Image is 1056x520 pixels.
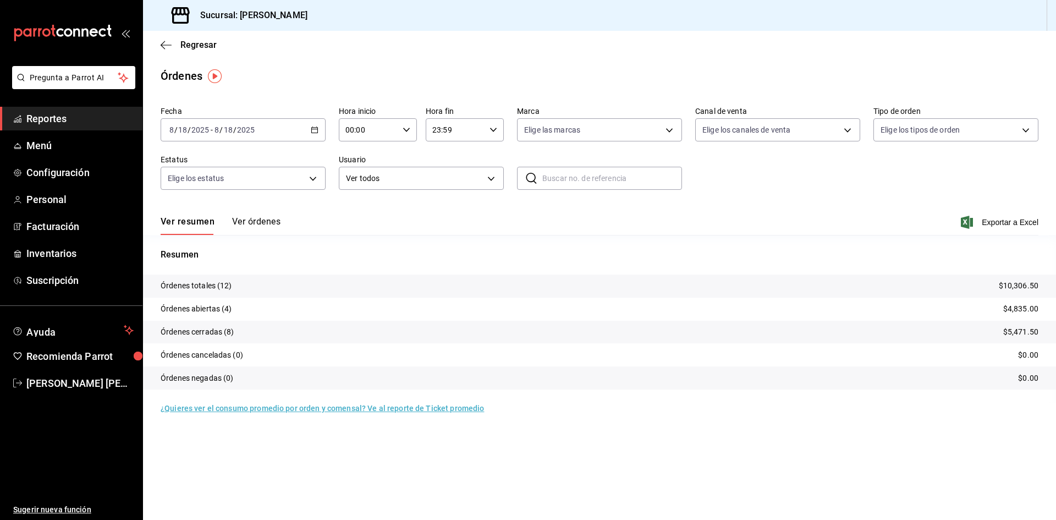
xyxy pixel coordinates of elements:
button: open_drawer_menu [121,29,130,37]
a: Pregunta a Parrot AI [8,80,135,91]
span: Ver todos [346,173,483,184]
p: $0.00 [1018,373,1038,384]
p: Órdenes totales (12) [161,280,232,292]
span: Configuración [26,165,134,180]
label: Fecha [161,107,326,115]
input: -- [169,125,174,134]
p: $5,471.50 [1003,326,1038,338]
div: Órdenes [161,68,202,84]
span: Suscripción [26,273,134,288]
p: Resumen [161,248,1038,261]
span: Reportes [26,111,134,126]
p: $0.00 [1018,349,1038,361]
label: Tipo de orden [873,107,1038,115]
input: -- [214,125,219,134]
button: Regresar [161,40,217,50]
span: Elige los tipos de orden [881,124,960,135]
p: Órdenes abiertas (4) [161,303,232,315]
span: Elige los estatus [168,173,224,184]
span: / [219,125,223,134]
span: Facturación [26,219,134,234]
label: Hora fin [426,107,504,115]
label: Estatus [161,156,326,163]
p: Órdenes negadas (0) [161,373,234,384]
input: -- [178,125,188,134]
span: Inventarios [26,246,134,261]
input: ---- [237,125,255,134]
a: ¿Quieres ver el consumo promedio por orden y comensal? Ve al reporte de Ticket promedio [161,404,484,413]
h3: Sucursal: [PERSON_NAME] [191,9,307,22]
p: $4,835.00 [1003,303,1038,315]
p: Órdenes canceladas (0) [161,349,243,361]
span: [PERSON_NAME] [PERSON_NAME] [26,376,134,391]
span: Regresar [180,40,217,50]
span: Personal [26,192,134,207]
input: -- [223,125,233,134]
img: Tooltip marker [208,69,222,83]
label: Usuario [339,156,504,163]
span: / [174,125,178,134]
input: ---- [191,125,210,134]
span: - [211,125,213,134]
div: navigation tabs [161,216,280,235]
span: Sugerir nueva función [13,504,134,516]
label: Marca [517,107,682,115]
p: $10,306.50 [999,280,1038,292]
span: Ayuda [26,324,119,337]
span: / [233,125,237,134]
button: Ver órdenes [232,216,280,235]
button: Pregunta a Parrot AI [12,66,135,89]
span: Pregunta a Parrot AI [30,72,118,84]
button: Exportar a Excel [963,216,1038,229]
span: Recomienda Parrot [26,349,134,364]
span: Elige los canales de venta [702,124,790,135]
span: Elige las marcas [524,124,580,135]
p: Órdenes cerradas (8) [161,326,234,338]
span: Menú [26,138,134,153]
label: Hora inicio [339,107,417,115]
button: Ver resumen [161,216,215,235]
span: / [188,125,191,134]
input: Buscar no. de referencia [542,167,682,189]
label: Canal de venta [695,107,860,115]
